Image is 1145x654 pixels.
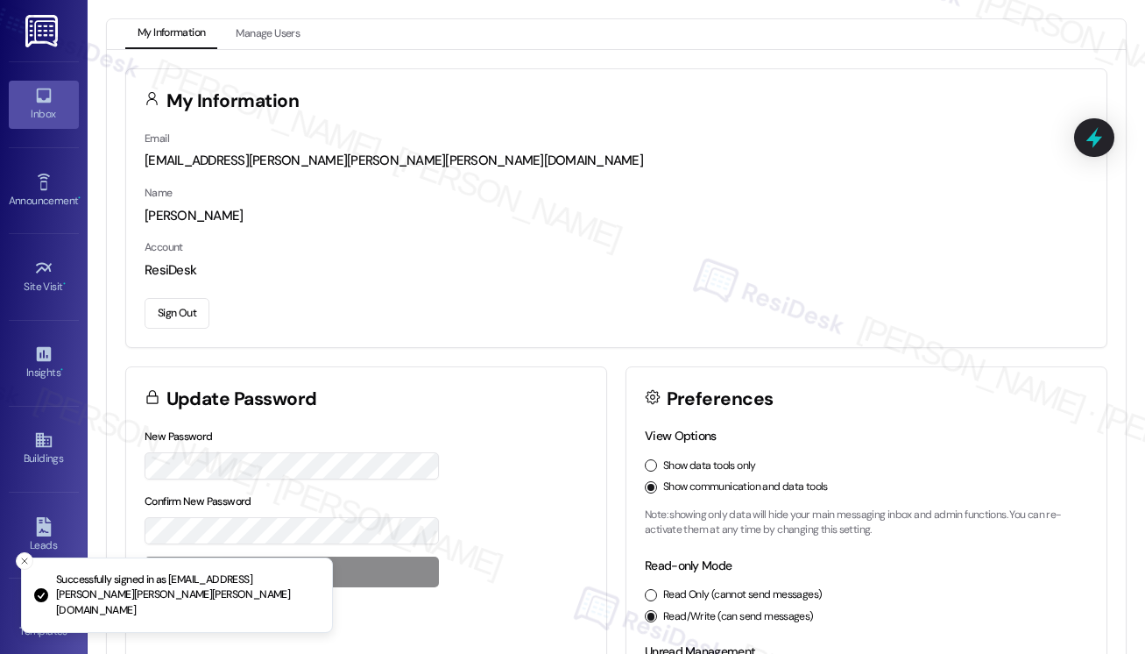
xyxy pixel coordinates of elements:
h3: My Information [166,92,300,110]
button: Manage Users [223,19,312,49]
label: Read/Write (can send messages) [663,609,814,625]
button: Close toast [16,552,33,570]
div: [PERSON_NAME] [145,207,1088,225]
label: Email [145,132,169,146]
span: • [63,278,66,290]
h3: Preferences [667,390,774,409]
a: Leads [9,512,79,559]
label: Name [145,186,173,200]
button: My Information [125,19,217,49]
button: Sign Out [145,298,209,329]
p: Successfully signed in as [EMAIL_ADDRESS][PERSON_NAME][PERSON_NAME][PERSON_NAME][DOMAIN_NAME] [56,572,318,619]
h3: Update Password [166,390,317,409]
img: ResiDesk Logo [25,15,61,47]
label: Show data tools only [663,459,756,474]
label: View Options [645,428,717,444]
label: Confirm New Password [145,494,251,508]
label: Show communication and data tools [663,480,828,495]
a: Inbox [9,81,79,128]
span: • [78,192,81,204]
a: Insights • [9,339,79,387]
a: Templates • [9,598,79,645]
div: ResiDesk [145,261,1088,280]
a: Buildings [9,425,79,473]
label: Read-only Mode [645,558,732,573]
div: [EMAIL_ADDRESS][PERSON_NAME][PERSON_NAME][PERSON_NAME][DOMAIN_NAME] [145,152,1088,170]
label: Read Only (cannot send messages) [663,587,822,603]
span: • [60,364,63,376]
label: Account [145,240,183,254]
a: Site Visit • [9,253,79,301]
p: Note: showing only data will hide your main messaging inbox and admin functions. You can re-activ... [645,508,1088,538]
label: New Password [145,430,213,444]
